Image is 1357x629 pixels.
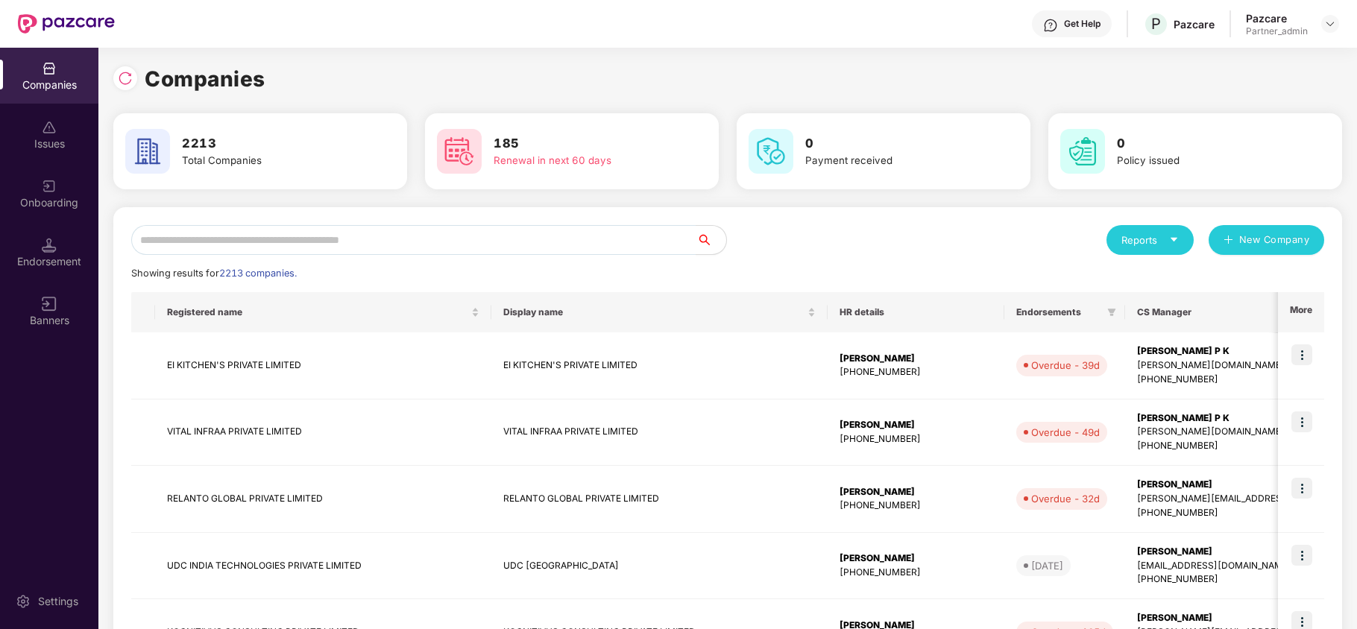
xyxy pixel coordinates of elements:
[1151,15,1161,33] span: P
[1104,303,1119,321] span: filter
[1043,18,1058,33] img: svg+xml;base64,PHN2ZyBpZD0iSGVscC0zMngzMiIgeG1sbnM9Imh0dHA6Ly93d3cudzMub3JnLzIwMDAvc3ZnIiB3aWR0aD...
[1031,491,1100,506] div: Overdue - 32d
[1031,358,1100,373] div: Overdue - 39d
[840,566,992,580] div: [PHONE_NUMBER]
[1239,233,1310,247] span: New Company
[1246,25,1308,37] div: Partner_admin
[840,432,992,446] div: [PHONE_NUMBER]
[840,499,992,513] div: [PHONE_NUMBER]
[1324,18,1336,30] img: svg+xml;base64,PHN2ZyBpZD0iRHJvcGRvd24tMzJ4MzIiIHhtbG5zPSJodHRwOi8vd3d3LnczLm9yZy8yMDAwL3N2ZyIgd2...
[1031,558,1063,573] div: [DATE]
[696,225,727,255] button: search
[696,234,726,246] span: search
[182,153,358,168] div: Total Companies
[155,292,491,332] th: Registered name
[840,485,992,499] div: [PERSON_NAME]
[34,594,83,609] div: Settings
[1107,308,1116,317] span: filter
[749,129,793,174] img: svg+xml;base64,PHN2ZyB4bWxucz0iaHR0cDovL3d3dy53My5vcmcvMjAwMC9zdmciIHdpZHRoPSI2MCIgaGVpZ2h0PSI2MC...
[1246,11,1308,25] div: Pazcare
[118,71,133,86] img: svg+xml;base64,PHN2ZyBpZD0iUmVsb2FkLTMyeDMyIiB4bWxucz0iaHR0cDovL3d3dy53My5vcmcvMjAwMC9zdmciIHdpZH...
[18,14,115,34] img: New Pazcare Logo
[491,399,828,467] td: VITAL INFRAA PRIVATE LIMITED
[1169,235,1179,244] span: caret-down
[1174,17,1215,31] div: Pazcare
[437,129,482,174] img: svg+xml;base64,PHN2ZyB4bWxucz0iaHR0cDovL3d3dy53My5vcmcvMjAwMC9zdmciIHdpZHRoPSI2MCIgaGVpZ2h0PSI2MC...
[1224,235,1233,247] span: plus
[219,268,297,279] span: 2213 companies.
[125,129,170,174] img: svg+xml;base64,PHN2ZyB4bWxucz0iaHR0cDovL3d3dy53My5vcmcvMjAwMC9zdmciIHdpZHRoPSI2MCIgaGVpZ2h0PSI2MC...
[1117,134,1293,154] h3: 0
[840,551,992,566] div: [PERSON_NAME]
[1278,292,1324,332] th: More
[491,533,828,600] td: UDC [GEOGRAPHIC_DATA]
[494,153,670,168] div: Renewal in next 60 days
[491,292,828,332] th: Display name
[828,292,1004,332] th: HR details
[1291,411,1312,432] img: icon
[155,332,491,399] td: EI KITCHEN'S PRIVATE LIMITED
[491,466,828,533] td: RELANTO GLOBAL PRIVATE LIMITED
[491,332,828,399] td: EI KITCHEN'S PRIVATE LIMITED
[840,352,992,366] div: [PERSON_NAME]
[167,306,468,318] span: Registered name
[42,61,57,76] img: svg+xml;base64,PHN2ZyBpZD0iQ29tcGFuaWVzIiB4bWxucz0iaHR0cDovL3d3dy53My5vcmcvMjAwMC9zdmciIHdpZHRoPS...
[1291,344,1312,365] img: icon
[42,297,57,312] img: svg+xml;base64,PHN2ZyB3aWR0aD0iMTYiIGhlaWdodD0iMTYiIHZpZXdCb3g9IjAgMCAxNiAxNiIgZmlsbD0ibm9uZSIgeG...
[131,268,297,279] span: Showing results for
[1209,225,1324,255] button: plusNew Company
[155,533,491,600] td: UDC INDIA TECHNOLOGIES PRIVATE LIMITED
[1121,233,1179,247] div: Reports
[145,63,265,95] h1: Companies
[503,306,805,318] span: Display name
[1291,478,1312,499] img: icon
[1016,306,1101,318] span: Endorsements
[1060,129,1105,174] img: svg+xml;base64,PHN2ZyB4bWxucz0iaHR0cDovL3d3dy53My5vcmcvMjAwMC9zdmciIHdpZHRoPSI2MCIgaGVpZ2h0PSI2MC...
[42,238,57,253] img: svg+xml;base64,PHN2ZyB3aWR0aD0iMTQuNSIgaGVpZ2h0PSIxNC41IiB2aWV3Qm94PSIwIDAgMTYgMTYiIGZpbGw9Im5vbm...
[805,153,981,168] div: Payment received
[494,134,670,154] h3: 185
[155,466,491,533] td: RELANTO GLOBAL PRIVATE LIMITED
[155,399,491,467] td: VITAL INFRAA PRIVATE LIMITED
[182,134,358,154] h3: 2213
[840,418,992,432] div: [PERSON_NAME]
[1031,425,1100,440] div: Overdue - 49d
[840,365,992,379] div: [PHONE_NUMBER]
[1117,153,1293,168] div: Policy issued
[42,179,57,194] img: svg+xml;base64,PHN2ZyB3aWR0aD0iMjAiIGhlaWdodD0iMjAiIHZpZXdCb3g9IjAgMCAyMCAyMCIgZmlsbD0ibm9uZSIgeG...
[16,594,31,609] img: svg+xml;base64,PHN2ZyBpZD0iU2V0dGluZy0yMHgyMCIgeG1sbnM9Imh0dHA6Ly93d3cudzMub3JnLzIwMDAvc3ZnIiB3aW...
[1291,545,1312,566] img: icon
[1064,18,1101,30] div: Get Help
[42,120,57,135] img: svg+xml;base64,PHN2ZyBpZD0iSXNzdWVzX2Rpc2FibGVkIiB4bWxucz0iaHR0cDovL3d3dy53My5vcmcvMjAwMC9zdmciIH...
[805,134,981,154] h3: 0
